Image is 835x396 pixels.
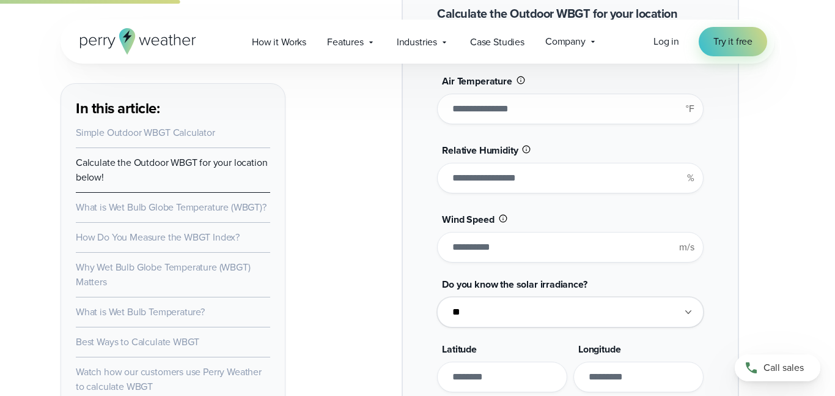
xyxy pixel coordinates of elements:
a: How it Works [241,29,317,54]
span: Try it free [713,34,752,49]
div: Sign out [5,83,830,94]
div: Home [5,5,256,16]
div: Delete [5,61,830,72]
span: Case Studies [470,35,524,50]
span: How it Works [252,35,306,50]
span: Features [327,35,364,50]
span: Call sales [763,361,804,375]
div: Sort New > Old [5,39,830,50]
a: Why Wet Bulb Globe Temperature (WBGT) Matters [76,260,251,289]
div: Sort A > Z [5,28,830,39]
a: Try it free [699,27,767,56]
span: Longitude [578,342,620,356]
a: Log in [653,34,679,49]
span: Wind Speed [442,212,494,226]
h2: Calculate the Outdoor WBGT for your location below! [437,5,703,40]
span: Do you know the solar irradiance? [442,277,587,291]
span: Relative Humidity [442,143,518,157]
span: Latitude [442,342,477,356]
a: What is Wet Bulb Temperature? [76,305,205,319]
a: What is Wet Bulb Globe Temperature (WBGT)? [76,200,267,214]
a: Case Studies [460,29,535,54]
a: Calculate the Outdoor WBGT for your location below! [76,155,267,184]
a: How Do You Measure the WBGT Index? [76,230,240,244]
div: Options [5,72,830,83]
span: Industries [397,35,437,50]
span: Air Temperature [442,74,512,88]
h3: In this article: [76,99,270,118]
div: Move To ... [5,50,830,61]
span: Log in [653,34,679,48]
a: Best Ways to Calculate WBGT [76,335,199,349]
a: Call sales [735,354,820,381]
a: Watch how our customers use Perry Weather to calculate WBGT [76,365,262,394]
a: Simple Outdoor WBGT Calculator [76,125,215,140]
span: Company [545,34,586,49]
